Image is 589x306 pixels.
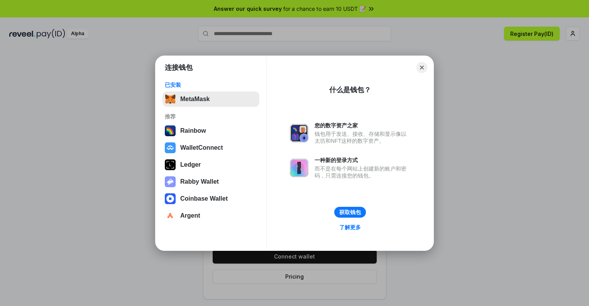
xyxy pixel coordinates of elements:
div: 推荐 [165,113,257,120]
img: svg+xml,%3Csvg%20width%3D%2228%22%20height%3D%2228%22%20viewBox%3D%220%200%2028%2028%22%20fill%3D... [165,210,176,221]
button: Coinbase Wallet [162,191,259,206]
div: WalletConnect [180,144,223,151]
button: Rabby Wallet [162,174,259,189]
button: Rainbow [162,123,259,139]
img: svg+xml,%3Csvg%20fill%3D%22none%22%20height%3D%2233%22%20viewBox%3D%220%200%2035%2033%22%20width%... [165,94,176,105]
button: Close [416,62,427,73]
div: Rainbow [180,127,206,134]
img: svg+xml,%3Csvg%20xmlns%3D%22http%3A%2F%2Fwww.w3.org%2F2000%2Fsvg%22%20width%3D%2228%22%20height%3... [165,159,176,170]
div: 钱包用于发送、接收、存储和显示像以太坊和NFT这样的数字资产。 [315,130,410,144]
div: 而不是在每个网站上创建新的账户和密码，只需连接您的钱包。 [315,165,410,179]
button: Argent [162,208,259,223]
div: 已安装 [165,81,257,88]
img: svg+xml,%3Csvg%20xmlns%3D%22http%3A%2F%2Fwww.w3.org%2F2000%2Fsvg%22%20fill%3D%22none%22%20viewBox... [290,124,308,142]
div: Argent [180,212,200,219]
div: 获取钱包 [339,209,361,216]
button: 获取钱包 [334,207,366,218]
img: svg+xml,%3Csvg%20width%3D%2228%22%20height%3D%2228%22%20viewBox%3D%220%200%2028%2028%22%20fill%3D... [165,193,176,204]
div: Rabby Wallet [180,178,219,185]
button: WalletConnect [162,140,259,156]
div: MetaMask [180,96,210,103]
button: MetaMask [162,91,259,107]
div: 什么是钱包？ [329,85,371,95]
h1: 连接钱包 [165,63,193,72]
div: 您的数字资产之家 [315,122,410,129]
img: svg+xml,%3Csvg%20width%3D%22120%22%20height%3D%22120%22%20viewBox%3D%220%200%20120%20120%22%20fil... [165,125,176,136]
div: Ledger [180,161,201,168]
img: svg+xml,%3Csvg%20xmlns%3D%22http%3A%2F%2Fwww.w3.org%2F2000%2Fsvg%22%20fill%3D%22none%22%20viewBox... [290,159,308,177]
div: 一种新的登录方式 [315,157,410,164]
img: svg+xml,%3Csvg%20xmlns%3D%22http%3A%2F%2Fwww.w3.org%2F2000%2Fsvg%22%20fill%3D%22none%22%20viewBox... [165,176,176,187]
a: 了解更多 [335,222,366,232]
div: 了解更多 [339,224,361,231]
img: svg+xml,%3Csvg%20width%3D%2228%22%20height%3D%2228%22%20viewBox%3D%220%200%2028%2028%22%20fill%3D... [165,142,176,153]
button: Ledger [162,157,259,172]
div: Coinbase Wallet [180,195,228,202]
